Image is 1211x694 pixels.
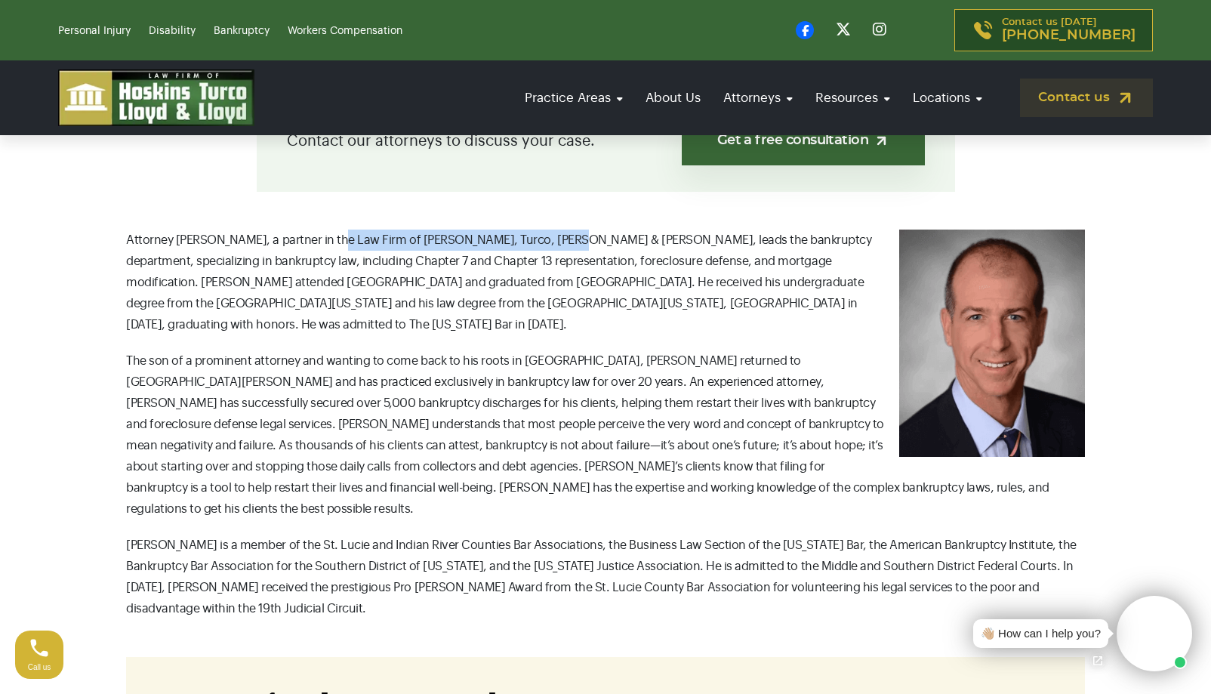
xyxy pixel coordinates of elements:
div: 👋🏼 How can I help you? [981,625,1101,643]
span: Call us [28,663,51,671]
a: About Us [638,76,708,119]
a: Disability [149,26,196,36]
a: Open chat [1082,645,1114,677]
a: Get a free consultation [682,116,924,165]
a: Bankruptcy [214,26,270,36]
a: Attorneys [716,76,800,119]
a: Personal Injury [58,26,131,36]
div: Contact our attorneys to discuss your case. [257,90,955,192]
img: logo [58,69,254,126]
span: [PHONE_NUMBER] [1002,28,1136,43]
a: Contact us [DATE][PHONE_NUMBER] [954,9,1153,51]
a: Practice Areas [517,76,630,119]
p: [PERSON_NAME] is a member of the St. Lucie and Indian River Counties Bar Associations, the Busine... [126,535,1085,619]
p: Contact us [DATE] [1002,17,1136,43]
a: Contact us [1020,79,1153,117]
a: Locations [905,76,990,119]
p: The son of a prominent attorney and wanting to come back to his roots in [GEOGRAPHIC_DATA], [PERS... [126,350,1085,520]
p: Attorney [PERSON_NAME], a partner in the Law Firm of [PERSON_NAME], Turco, [PERSON_NAME] & [PERSO... [126,230,1085,335]
a: Resources [808,76,898,119]
img: Colin Lloyd [899,230,1085,457]
img: arrow-up-right-light.svg [874,133,889,149]
a: Workers Compensation [288,26,402,36]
